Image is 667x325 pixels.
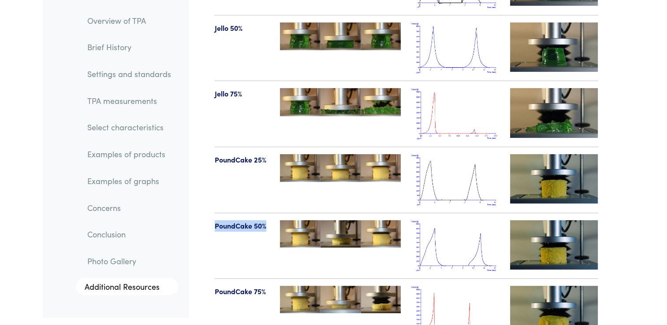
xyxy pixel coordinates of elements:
[80,64,178,84] a: Settings and standards
[280,22,401,50] img: jello-50-123-tpa.jpg
[280,154,401,182] img: poundcake-25-123-tpa.jpg
[510,22,598,72] img: jello-videotn-50.jpg
[411,22,499,74] img: jello_tpa_50.png
[280,88,401,116] img: jello-75-123-tpa.jpg
[80,11,178,31] a: Overview of TPA
[76,278,178,295] a: Additional Resources
[215,22,270,34] p: Jello 50%
[80,171,178,191] a: Examples of graphs
[510,220,598,270] img: poundcake-videotn-50.jpg
[215,286,270,297] p: PoundCake 75%
[411,88,499,140] img: jello_tpa_75.png
[80,37,178,58] a: Brief History
[215,88,270,100] p: Jello 75%
[215,154,270,166] p: PoundCake 25%
[215,220,270,232] p: PoundCake 50%
[80,118,178,138] a: Select characteristics
[80,144,178,165] a: Examples of products
[80,198,178,218] a: Concerns
[411,154,499,206] img: poundcake_tpa_25.png
[510,154,598,203] img: poundcake-videotn-25.jpg
[411,220,499,272] img: poundcake_tpa_50.png
[510,88,598,137] img: jello-videotn-75.jpg
[80,91,178,111] a: TPA measurements
[80,251,178,271] a: Photo Gallery
[280,286,401,313] img: poundcake-75-123-tpa.jpg
[80,225,178,245] a: Conclusion
[280,220,401,248] img: poundcake-50-123-tpa.jpg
